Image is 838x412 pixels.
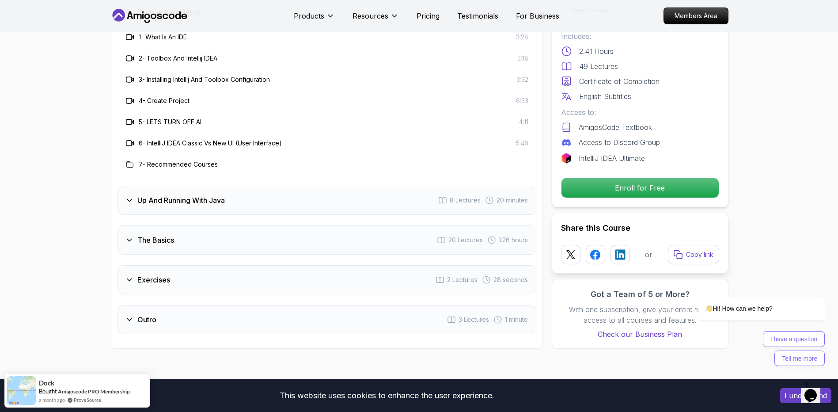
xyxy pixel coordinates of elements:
[58,388,130,395] a: Amigoscode PRO Membership
[137,235,174,245] h3: The Basics
[516,75,528,84] span: 3:32
[139,54,217,63] h3: 2 - Toolbox And Intellij IDEA
[561,31,719,42] p: Includes:
[801,377,829,403] iframe: chat widget
[7,376,36,405] img: provesource social proof notification image
[561,329,719,340] a: Check our Business Plan
[459,315,489,324] span: 3 Lectures
[74,396,101,404] a: ProveSource
[579,76,660,87] p: Certificate of Completion
[780,388,831,403] button: Accept cookies
[668,245,719,264] button: Copy link
[497,196,528,205] span: 20 minutes
[139,118,201,126] h3: 5 - LETS TURN OFF AI
[664,8,728,24] p: Members Area
[118,305,535,334] button: Outro3 Lectures 1 minute
[39,388,57,395] span: Bought
[139,96,190,105] h3: 4 - Create Project
[39,379,54,387] span: Dock
[493,275,528,284] span: 28 seconds
[499,236,528,244] span: 1.26 hours
[561,153,572,164] img: jetbrains logo
[450,196,481,205] span: 8 Lectures
[139,75,270,84] h3: 3 - Installing Intellij And Toolbox Configuration
[561,178,719,198] p: Enroll for Free
[39,396,65,404] span: a month ago
[517,54,528,63] span: 3:18
[561,222,719,234] h2: Share this Course
[664,8,728,24] a: Members Area
[579,137,660,148] p: Access to Discord Group
[516,96,528,105] span: 6:33
[417,11,440,21] a: Pricing
[137,275,170,285] h3: Exercises
[579,122,652,133] p: AmigosCode Textbook
[561,288,719,301] h3: Got a Team of 5 or More?
[139,139,282,148] h3: 6 - IntelliJ IDEA Classic Vs New UI (User Interface)
[448,236,483,244] span: 20 Lectures
[505,315,528,324] span: 1 minute
[294,11,335,28] button: Products
[353,11,388,21] p: Resources
[457,11,498,21] a: Testimonials
[118,265,535,294] button: Exercises2 Lectures 28 seconds
[561,107,719,118] p: Access to:
[645,249,652,260] p: or
[579,153,645,164] p: IntelliJ IDEA Ultimate
[137,314,156,325] h3: Outro
[139,160,218,169] h3: 7 - Recommended Courses
[516,33,528,42] span: 3:28
[519,118,528,126] span: 4:11
[561,178,719,198] button: Enroll for Free
[118,186,535,215] button: Up And Running With Java8 Lectures 20 minutes
[137,195,225,206] h3: Up And Running With Java
[579,91,631,102] p: English Subtitles
[579,46,614,57] p: 2.41 Hours
[579,61,618,72] p: 49 Lectures
[139,33,187,42] h3: 1 - What Is An IDE
[670,217,829,372] iframe: chat widget
[516,139,528,148] span: 5:46
[353,11,399,28] button: Resources
[447,275,478,284] span: 2 Lectures
[7,386,767,405] div: This website uses cookies to enhance the user experience.
[118,225,535,255] button: The Basics20 Lectures 1.26 hours
[561,304,719,325] p: With one subscription, give your entire team access to all courses and features.
[516,11,559,21] a: For Business
[294,11,324,21] p: Products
